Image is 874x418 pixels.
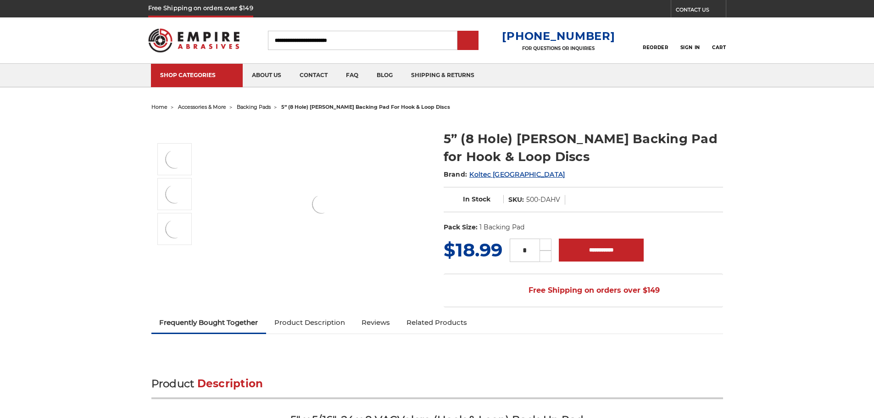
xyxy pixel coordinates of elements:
[502,45,615,51] p: FOR QUESTIONS OR INQUIRIES
[151,104,167,110] a: home
[526,195,560,205] dd: 500-DAHV
[266,312,353,333] a: Product Description
[444,239,502,261] span: $18.99
[337,64,367,87] a: faq
[237,104,271,110] a: backing pads
[459,32,477,50] input: Submit
[712,30,726,50] a: Cart
[353,312,398,333] a: Reviews
[281,104,450,110] span: 5” (8 hole) [PERSON_NAME] backing pad for hook & loop discs
[148,22,240,58] img: Empire Abrasives
[151,312,267,333] a: Frequently Bought Together
[502,29,615,43] a: [PHONE_NUMBER]
[163,183,186,206] img: 5” (8 Hole) DA Sander Backing Pad for Hook & Loop Discs
[197,377,263,390] span: Description
[643,45,668,50] span: Reorder
[398,312,475,333] a: Related Products
[680,45,700,50] span: Sign In
[402,64,484,87] a: shipping & returns
[151,377,195,390] span: Product
[444,130,723,166] h1: 5” (8 Hole) [PERSON_NAME] Backing Pad for Hook & Loop Discs
[463,195,490,203] span: In Stock
[163,148,186,171] img: 5” (8 Hole) DA Sander Backing Pad for Hook & Loop Discs
[507,281,660,300] span: Free Shipping on orders over $149
[508,195,524,205] dt: SKU:
[160,72,234,78] div: SHOP CATEGORIES
[643,30,668,50] a: Reorder
[163,217,186,240] img: 5” (8 Hole) DA Sander Backing Pad for Hook & Loop Discs
[444,170,468,178] span: Brand:
[469,170,565,178] a: Koltec [GEOGRAPHIC_DATA]
[712,45,726,50] span: Cart
[243,64,290,87] a: about us
[676,5,726,17] a: CONTACT US
[151,64,243,87] a: SHOP CATEGORIES
[178,104,226,110] a: accessories & more
[310,193,333,216] img: 5” (8 Hole) DA Sander Backing Pad for Hook & Loop Discs
[444,223,478,232] dt: Pack Size:
[479,223,524,232] dd: 1 Backing Pad
[367,64,402,87] a: blog
[290,64,337,87] a: contact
